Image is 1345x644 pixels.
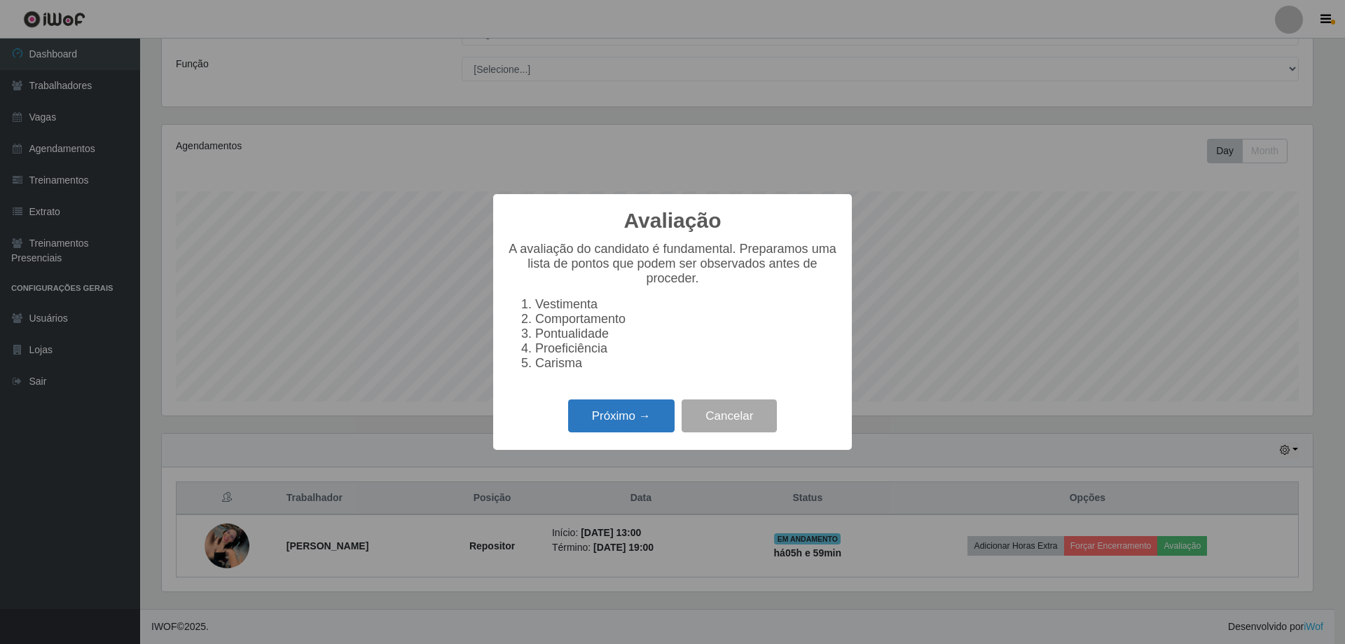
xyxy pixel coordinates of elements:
button: Próximo → [568,399,675,432]
li: Carisma [535,356,838,371]
button: Cancelar [682,399,777,432]
h2: Avaliação [624,208,722,233]
li: Proeficiência [535,341,838,356]
li: Comportamento [535,312,838,327]
li: Pontualidade [535,327,838,341]
p: A avaliação do candidato é fundamental. Preparamos uma lista de pontos que podem ser observados a... [507,242,838,286]
li: Vestimenta [535,297,838,312]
